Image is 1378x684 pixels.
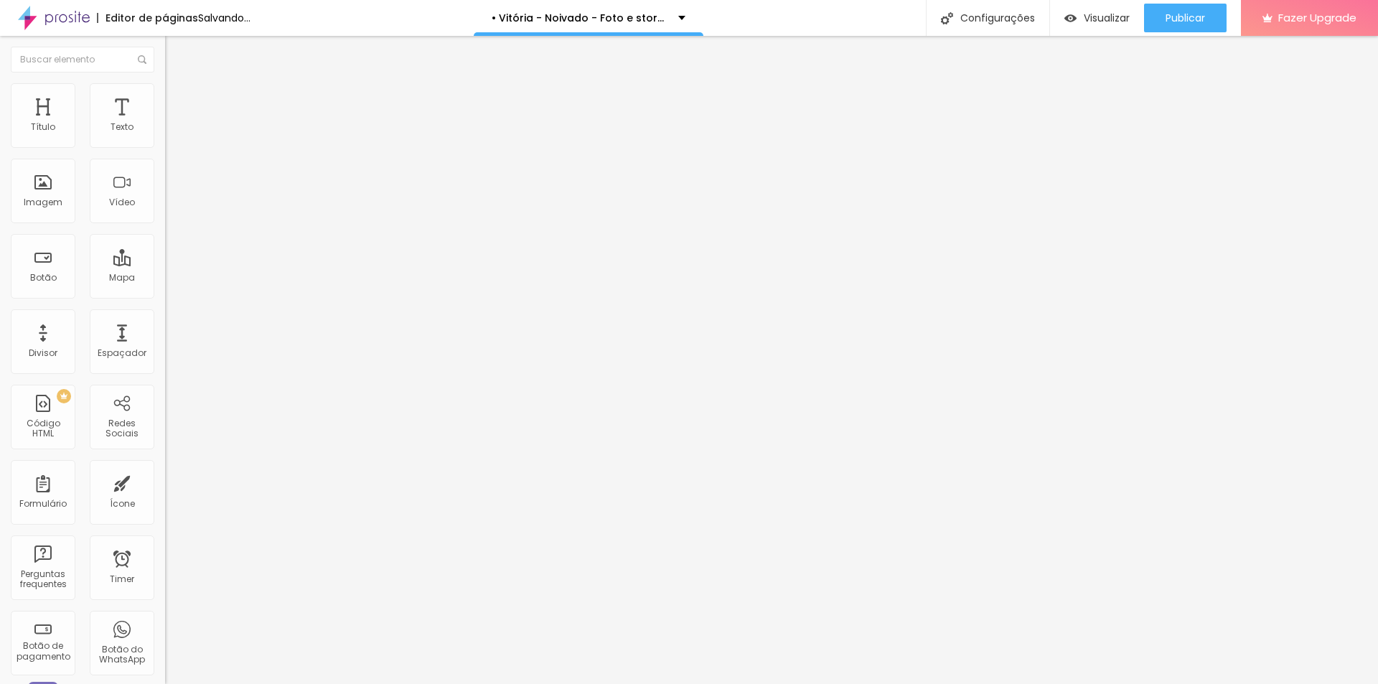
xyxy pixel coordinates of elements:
[14,641,71,662] div: Botão de pagamento
[1166,12,1205,24] span: Publicar
[110,574,134,584] div: Timer
[492,13,667,23] p: • Vitória - Noivado - Foto e storymaker
[93,645,150,665] div: Botão do WhatsApp
[138,55,146,64] img: Icone
[11,47,154,72] input: Buscar elemento
[14,418,71,439] div: Código HTML
[97,13,198,23] div: Editor de páginas
[29,348,57,358] div: Divisor
[110,499,135,509] div: Ícone
[31,122,55,132] div: Título
[111,122,133,132] div: Texto
[24,197,62,207] div: Imagem
[1084,12,1130,24] span: Visualizar
[941,12,953,24] img: Icone
[93,418,150,439] div: Redes Sociais
[1278,11,1356,24] span: Fazer Upgrade
[109,197,135,207] div: Vídeo
[14,569,71,590] div: Perguntas frequentes
[1064,12,1077,24] img: view-1.svg
[30,273,57,283] div: Botão
[165,36,1378,684] iframe: Editor
[109,273,135,283] div: Mapa
[98,348,146,358] div: Espaçador
[1050,4,1144,32] button: Visualizar
[19,499,67,509] div: Formulário
[198,13,250,23] div: Salvando...
[1144,4,1227,32] button: Publicar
